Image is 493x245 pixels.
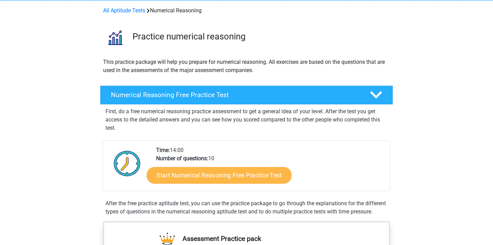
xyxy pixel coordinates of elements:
[156,147,170,153] b: Time:
[105,107,388,132] p: First, do a free numerical reasoning practice assessment to get a general idea of your level. Aft...
[151,146,390,191] div: 14:00 10
[100,7,393,15] div: Numerical Reasoning
[110,146,144,180] img: Clock
[156,155,208,162] b: Number of questions:
[147,167,292,183] a: Start Numerical Reasoning Free Practice Test
[103,58,390,74] p: This practice package will help you prepare for numerical reasoning. All exercises are based on t...
[103,199,390,216] div: After the free practice aptitude test, you can use the practice package to go through the explana...
[111,91,359,99] h4: Numerical Reasoning Free Practice Test
[97,85,396,105] a: Numerical Reasoning Free Practice Test
[132,31,388,42] h3: Practice numerical reasoning
[103,7,145,14] a: All Aptitude Tests
[100,23,129,52] img: numerical reasoning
